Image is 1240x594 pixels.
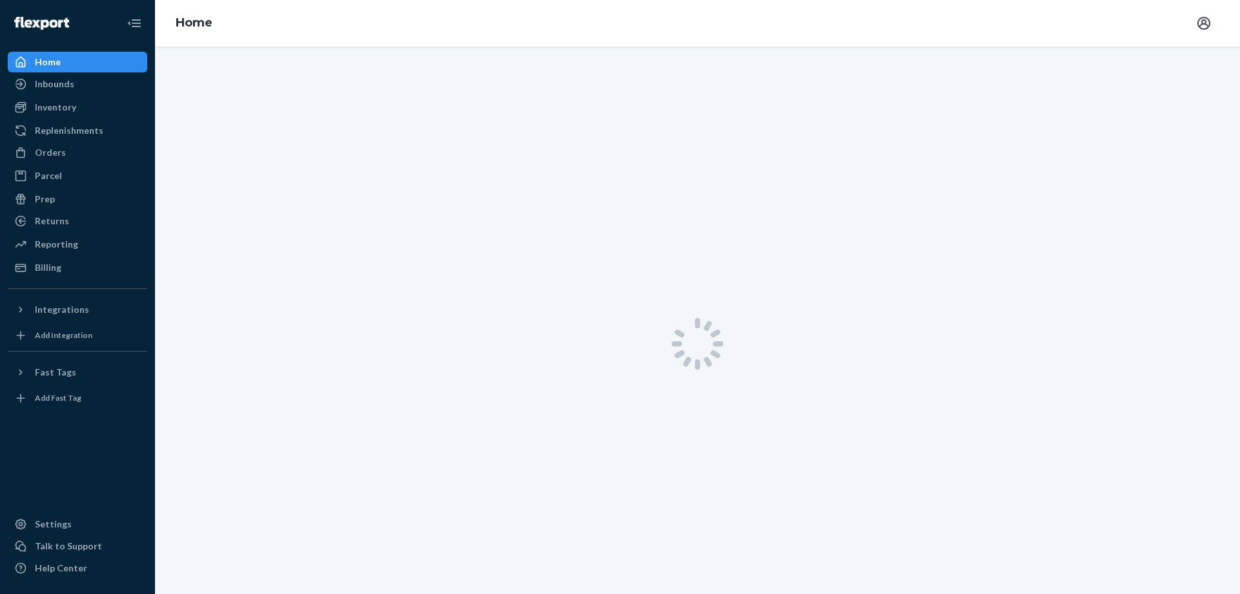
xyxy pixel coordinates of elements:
div: Add Integration [35,330,92,341]
div: Home [35,56,61,69]
a: Help Center [8,558,147,578]
button: Open account menu [1191,10,1217,36]
div: Returns [35,215,69,228]
a: Prep [8,189,147,209]
a: Add Integration [8,325,147,346]
div: Help Center [35,562,87,575]
div: Orders [35,146,66,159]
button: Integrations [8,299,147,320]
button: Talk to Support [8,536,147,557]
img: Flexport logo [14,17,69,30]
div: Reporting [35,238,78,251]
div: Inbounds [35,78,74,90]
div: Inventory [35,101,76,114]
a: Add Fast Tag [8,388,147,408]
div: Prep [35,193,55,206]
a: Home [176,16,212,30]
div: Integrations [35,303,89,316]
div: Settings [35,518,72,531]
div: Parcel [35,169,62,182]
div: Fast Tags [35,366,76,379]
a: Parcel [8,165,147,186]
a: Billing [8,257,147,278]
a: Settings [8,514,147,535]
a: Inbounds [8,74,147,94]
a: Home [8,52,147,72]
div: Replenishments [35,124,103,137]
div: Talk to Support [35,540,102,553]
button: Close Navigation [121,10,147,36]
div: Add Fast Tag [35,392,81,403]
a: Inventory [8,97,147,118]
a: Reporting [8,234,147,255]
a: Returns [8,211,147,231]
a: Orders [8,142,147,163]
a: Replenishments [8,120,147,141]
button: Fast Tags [8,362,147,383]
ol: breadcrumbs [165,5,223,42]
div: Billing [35,261,61,274]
